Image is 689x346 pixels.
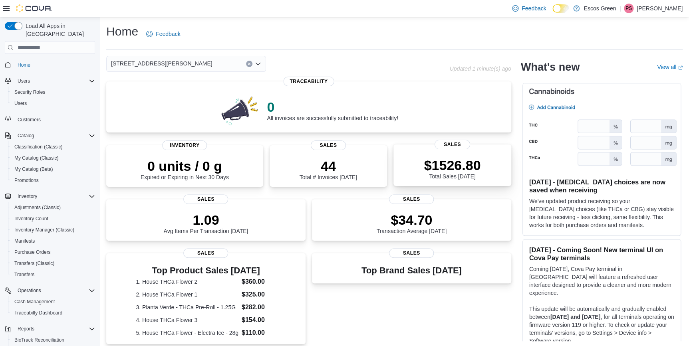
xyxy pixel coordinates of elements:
span: Purchase Orders [14,249,51,255]
h3: [DATE] - Coming Soon! New terminal UI on Cova Pay terminals [529,246,674,262]
span: Inventory Count [14,216,48,222]
button: Catalog [2,130,98,141]
button: Purchase Orders [8,247,98,258]
button: Inventory [2,191,98,202]
p: 0 units / 0 g [141,158,229,174]
span: Customers [14,115,95,125]
span: Inventory Manager (Classic) [11,225,95,235]
span: Purchase Orders [11,247,95,257]
span: Operations [14,286,95,295]
span: Cash Management [11,297,95,306]
a: Feedback [143,26,183,42]
div: Total Sales [DATE] [424,157,481,180]
button: Cash Management [8,296,98,307]
button: Home [2,59,98,70]
strong: [DATE] and [DATE] [550,314,600,320]
span: Sales [311,140,346,150]
span: My Catalog (Beta) [11,164,95,174]
div: Peyton Sweet [624,4,633,13]
span: Inventory Count [11,214,95,223]
button: Inventory [14,192,40,201]
dt: 1. House THCa Flower 2 [136,278,238,286]
a: Home [14,60,34,70]
span: Users [14,76,95,86]
p: Coming [DATE], Cova Pay terminal in [GEOGRAPHIC_DATA] will feature a refreshed user interface des... [529,265,674,297]
span: Sales [389,248,434,258]
span: Inventory [14,192,95,201]
span: Home [18,62,30,68]
img: 0 [219,94,261,126]
button: Manifests [8,235,98,247]
img: Cova [16,4,52,12]
span: Users [18,78,30,84]
svg: External link [678,65,683,70]
dd: $110.00 [242,328,276,338]
span: Users [11,99,95,108]
p: 44 [300,158,357,174]
button: Customers [2,114,98,125]
span: Sales [183,194,228,204]
span: Cash Management [14,299,55,305]
div: Total # Invoices [DATE] [300,158,357,180]
a: Security Roles [11,87,48,97]
p: 1.09 [163,212,248,228]
span: Home [14,59,95,69]
a: BioTrack Reconciliation [11,335,68,345]
span: Catalog [14,131,95,140]
dd: $325.00 [242,290,276,299]
span: Operations [18,287,41,294]
p: This update will be automatically and gradually enabled between , for all terminals operating on ... [529,305,674,345]
span: Security Roles [11,87,95,97]
dd: $360.00 [242,277,276,287]
span: Transfers (Classic) [11,259,95,268]
dt: 3. Planta Verde - THCa Pre-Roll - 1.25G [136,303,238,311]
h3: Top Product Sales [DATE] [136,266,276,275]
span: PS [625,4,632,13]
div: Transaction Average [DATE] [376,212,447,234]
span: Sales [389,194,434,204]
a: Classification (Classic) [11,142,66,152]
button: Inventory Manager (Classic) [8,224,98,235]
div: All invoices are successfully submitted to traceability! [267,99,398,121]
p: $1526.80 [424,157,481,173]
dd: $282.00 [242,303,276,312]
button: Promotions [8,175,98,186]
a: Inventory Manager (Classic) [11,225,77,235]
span: Manifests [11,236,95,246]
button: Users [2,75,98,87]
span: My Catalog (Beta) [14,166,53,172]
span: Feedback [522,4,546,12]
span: Promotions [14,177,39,184]
button: Reports [14,324,38,334]
button: Operations [14,286,44,295]
h1: Home [106,24,138,40]
span: My Catalog (Classic) [14,155,59,161]
a: Inventory Count [11,214,52,223]
span: Sales [183,248,228,258]
span: Inventory [18,193,37,200]
p: $34.70 [376,212,447,228]
a: Feedback [509,0,549,16]
button: Users [8,98,98,109]
a: Cash Management [11,297,58,306]
p: 0 [267,99,398,115]
span: [STREET_ADDRESS][PERSON_NAME] [111,59,212,68]
button: Inventory Count [8,213,98,224]
a: Adjustments (Classic) [11,203,64,212]
button: Open list of options [255,61,261,67]
span: Adjustments (Classic) [14,204,61,211]
button: Operations [2,285,98,296]
span: Manifests [14,238,35,244]
span: Security Roles [14,89,45,95]
span: Inventory [162,140,207,150]
dt: 4. House THCa Flower 3 [136,316,238,324]
a: My Catalog (Classic) [11,153,62,163]
span: Traceability [283,77,334,86]
p: Escos Green [584,4,616,13]
span: Sales [435,140,470,149]
span: BioTrack Reconciliation [14,337,64,343]
button: Reports [2,323,98,334]
span: BioTrack Reconciliation [11,335,95,345]
p: We've updated product receiving so your [MEDICAL_DATA] choices (like THCa or CBG) stay visible fo... [529,197,674,229]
